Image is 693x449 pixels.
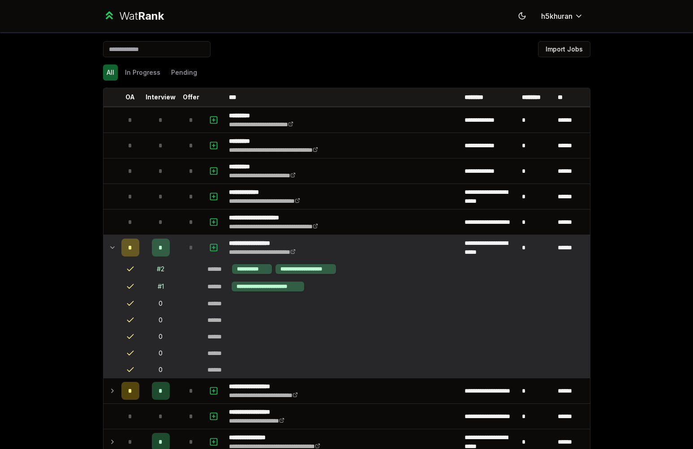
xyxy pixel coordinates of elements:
button: All [103,64,118,81]
a: WatRank [103,9,164,23]
td: 0 [143,329,179,345]
button: Pending [168,64,201,81]
div: # 1 [158,282,164,291]
button: Import Jobs [538,41,590,57]
div: Wat [119,9,164,23]
p: OA [125,93,135,102]
p: Offer [183,93,199,102]
span: h5khuran [541,11,572,21]
button: h5khuran [534,8,590,24]
td: 0 [143,312,179,328]
td: 0 [143,295,179,312]
button: In Progress [121,64,164,81]
p: Interview [146,93,176,102]
span: Rank [138,9,164,22]
div: # 2 [157,265,164,274]
td: 0 [143,362,179,378]
td: 0 [143,345,179,361]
